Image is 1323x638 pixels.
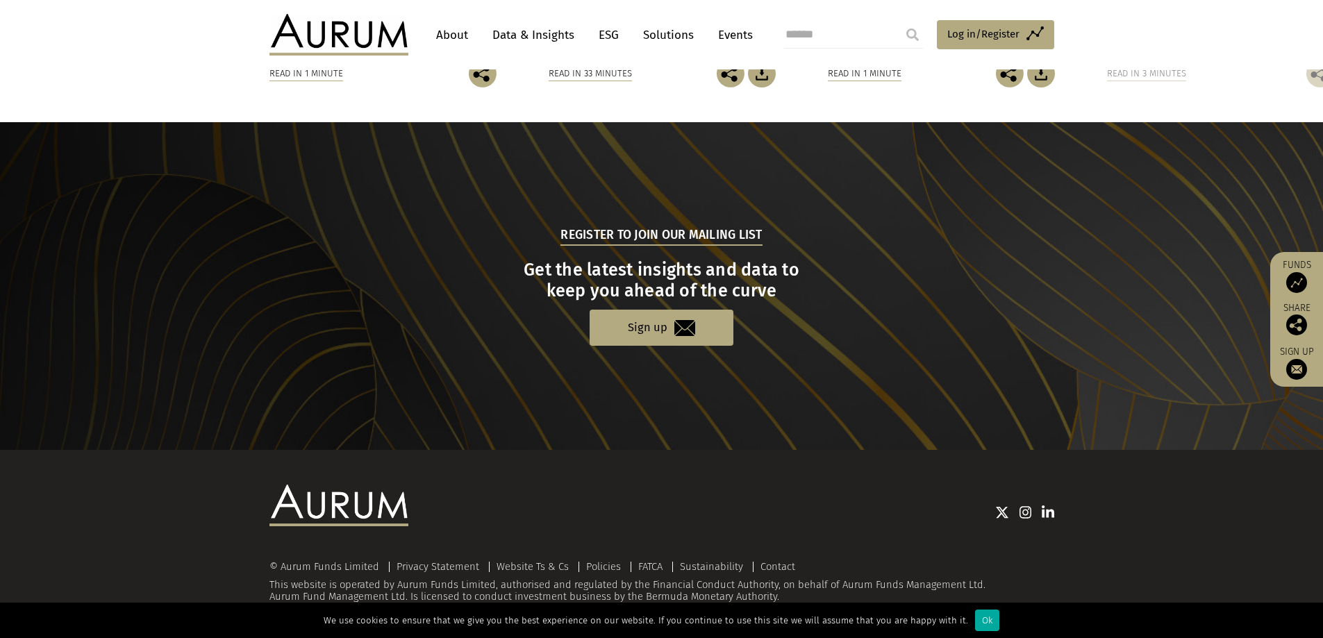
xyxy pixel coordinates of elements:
[429,22,475,48] a: About
[899,21,926,49] input: Submit
[1277,259,1316,293] a: Funds
[590,310,733,345] a: Sign up
[269,485,408,526] img: Aurum Logo
[1027,60,1055,87] img: Download Article
[680,560,743,573] a: Sustainability
[1286,272,1307,293] img: Access Funds
[469,60,497,87] img: Share this post
[1286,359,1307,380] img: Sign up to our newsletter
[717,60,744,87] img: Share this post
[269,561,1054,603] div: This website is operated by Aurum Funds Limited, authorised and regulated by the Financial Conduc...
[748,60,776,87] img: Download Article
[996,60,1024,87] img: Share this post
[560,226,762,246] h5: Register to join our mailing list
[269,66,343,81] div: Read in 1 minute
[937,20,1054,49] a: Log in/Register
[636,22,701,48] a: Solutions
[271,260,1052,301] h3: Get the latest insights and data to keep you ahead of the curve
[269,562,386,572] div: © Aurum Funds Limited
[1277,303,1316,335] div: Share
[592,22,626,48] a: ESG
[975,610,999,631] div: Ok
[995,505,1009,519] img: Twitter icon
[586,560,621,573] a: Policies
[497,560,569,573] a: Website Ts & Cs
[1286,314,1307,335] img: Share this post
[549,66,632,81] div: Read in 33 minutes
[1042,505,1054,519] img: Linkedin icon
[269,14,408,56] img: Aurum
[485,22,581,48] a: Data & Insights
[760,560,795,573] a: Contact
[638,560,663,573] a: FATCA
[828,66,901,81] div: Read in 1 minute
[1107,66,1186,81] div: Read in 3 minutes
[397,560,479,573] a: Privacy Statement
[1277,346,1316,380] a: Sign up
[711,22,753,48] a: Events
[947,26,1020,42] span: Log in/Register
[1020,505,1032,519] img: Instagram icon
